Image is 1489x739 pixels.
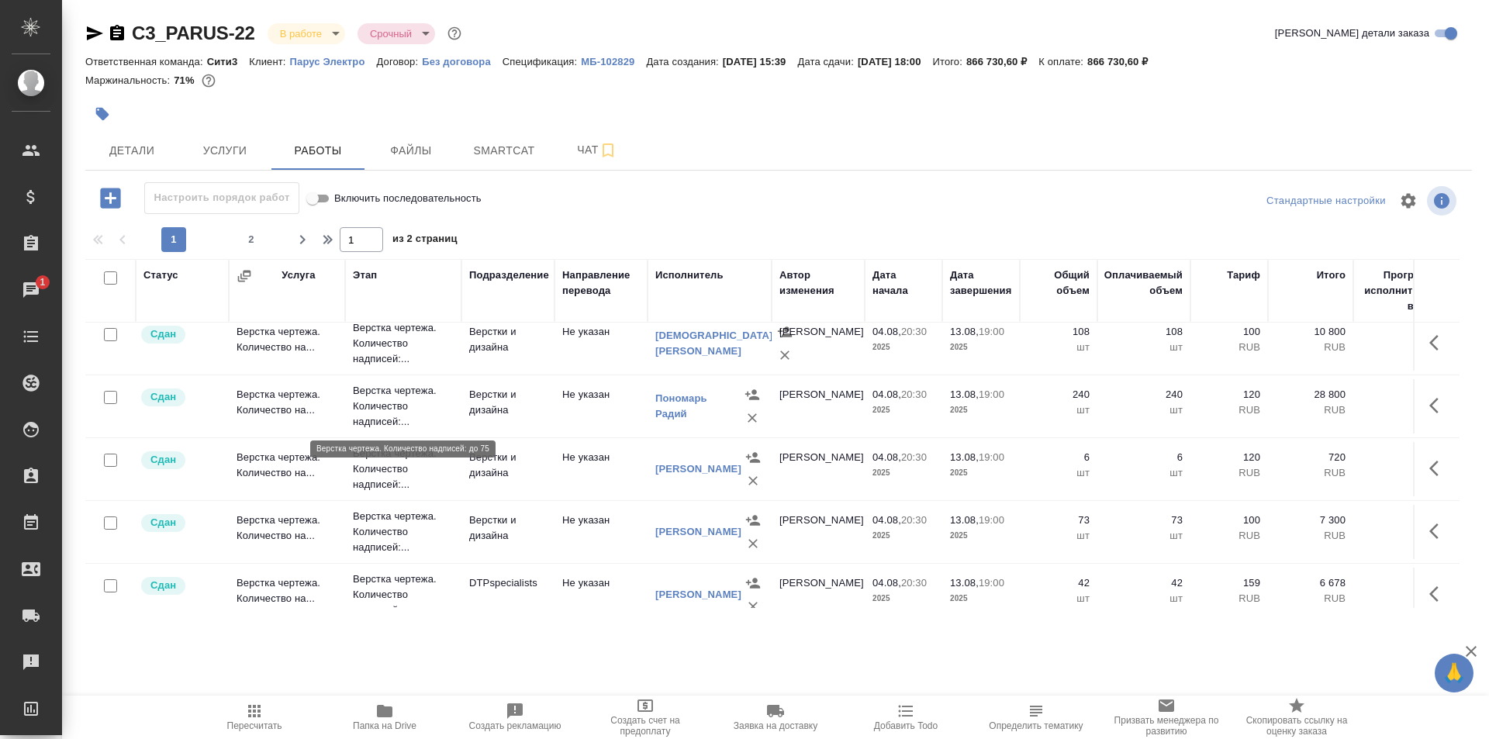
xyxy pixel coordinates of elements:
[655,463,741,475] a: [PERSON_NAME]
[1276,575,1346,591] p: 6 678
[581,56,646,67] p: МБ-102829
[741,572,765,595] button: Назначить
[1028,387,1090,402] p: 240
[1420,513,1457,550] button: Здесь прячутся важные кнопки
[1276,450,1346,465] p: 720
[229,379,345,433] td: Верстка чертежа. Количество на...
[772,568,865,622] td: [PERSON_NAME]
[461,505,554,559] td: Верстки и дизайна
[140,450,221,471] div: Менеджер проверил работу исполнителя, передает ее на следующий этап
[1198,591,1260,606] p: RUB
[599,141,617,160] svg: Подписаться
[503,56,581,67] p: Спецификация:
[140,575,221,596] div: Менеджер проверил работу исполнителя, передает ее на следующий этап
[1227,268,1260,283] div: Тариф
[229,505,345,559] td: Верстка чертежа. Количество на...
[207,56,250,67] p: Сити3
[1275,26,1429,41] span: [PERSON_NAME] детали заказа
[1276,528,1346,544] p: RUB
[858,56,933,67] p: [DATE] 18:00
[950,577,979,589] p: 13.08,
[872,340,935,355] p: 2025
[1028,268,1090,299] div: Общий объем
[290,54,377,67] a: Парус Электро
[1276,591,1346,606] p: RUB
[353,509,454,555] p: Верстка чертежа. Количество надписей:...
[950,528,1012,544] p: 2025
[1390,182,1427,219] span: Настроить таблицу
[199,71,219,91] button: 208039.08 RUB;
[950,388,979,400] p: 13.08,
[1028,591,1090,606] p: шт
[132,22,255,43] a: C3_PARUS-22
[229,568,345,622] td: Верстка чертежа. Количество на...
[646,56,722,67] p: Дата создания:
[773,320,796,344] button: Назначить
[1198,513,1260,528] p: 100
[979,577,1004,589] p: 19:00
[150,452,176,468] p: Сдан
[229,442,345,496] td: Верстка чертежа. Количество на...
[1028,528,1090,544] p: шт
[1105,402,1183,418] p: шт
[95,141,169,161] span: Детали
[950,268,1012,299] div: Дата завершения
[901,451,927,463] p: 20:30
[239,232,264,247] span: 2
[85,97,119,131] button: Добавить тэг
[1198,402,1260,418] p: RUB
[353,572,454,618] p: Верстка чертежа. Количество надписей:...
[275,27,326,40] button: В работе
[979,451,1004,463] p: 19:00
[554,568,648,622] td: Не указан
[655,268,724,283] div: Исполнитель
[282,268,315,283] div: Услуга
[1087,56,1159,67] p: 866 730,60 ₽
[1028,402,1090,418] p: шт
[1276,387,1346,402] p: 28 800
[655,330,773,357] a: [DEMOGRAPHIC_DATA][PERSON_NAME]
[358,23,435,44] div: В работе
[979,326,1004,337] p: 19:00
[467,141,541,161] span: Smartcat
[950,340,1012,355] p: 2025
[741,532,765,555] button: Удалить
[281,141,355,161] span: Работы
[1105,528,1183,544] p: шт
[365,27,416,40] button: Срочный
[1435,654,1473,692] button: 🙏
[150,389,176,405] p: Сдан
[461,316,554,371] td: Верстки и дизайна
[562,268,640,299] div: Направление перевода
[979,388,1004,400] p: 19:00
[392,230,458,252] span: из 2 страниц
[554,442,648,496] td: Не указан
[150,515,176,530] p: Сдан
[85,24,104,43] button: Скопировать ссылку для ЯМессенджера
[872,514,901,526] p: 04.08,
[1105,387,1183,402] p: 240
[872,402,935,418] p: 2025
[779,268,857,299] div: Автор изменения
[741,383,764,406] button: Назначить
[188,141,262,161] span: Услуги
[461,442,554,496] td: Верстки и дизайна
[1028,324,1090,340] p: 108
[1276,324,1346,340] p: 10 800
[1198,340,1260,355] p: RUB
[741,406,764,430] button: Удалить
[1105,513,1183,528] p: 73
[1198,528,1260,544] p: RUB
[554,379,648,433] td: Не указан
[1263,189,1390,213] div: split button
[1420,575,1457,613] button: Здесь прячутся важные кнопки
[229,316,345,371] td: Верстка чертежа. Количество на...
[655,392,707,420] a: Пономарь Радий
[872,577,901,589] p: 04.08,
[4,271,58,309] a: 1
[237,268,252,284] button: Сгруппировать
[901,577,927,589] p: 20:30
[85,56,207,67] p: Ответственная команда:
[461,379,554,433] td: Верстки и дизайна
[268,23,345,44] div: В работе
